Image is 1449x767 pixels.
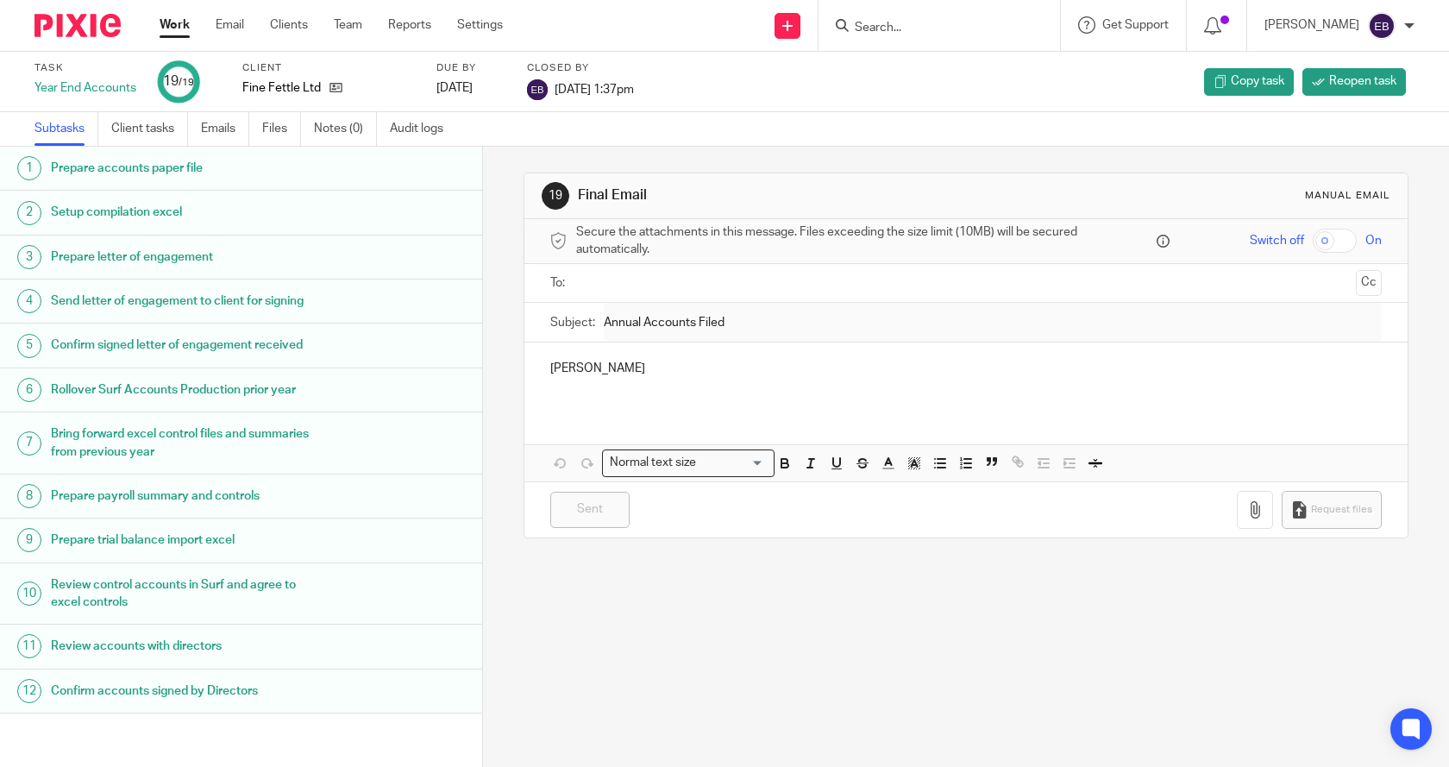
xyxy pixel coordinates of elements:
span: Request files [1311,503,1372,517]
div: 8 [17,484,41,508]
h1: Prepare accounts paper file [51,155,327,181]
img: svg%3E [527,79,548,100]
input: Sent [550,492,630,529]
small: /19 [179,78,194,87]
label: Task [34,61,136,75]
label: Closed by [527,61,634,75]
a: Client tasks [111,112,188,146]
div: 3 [17,245,41,269]
span: Normal text size [606,454,700,472]
div: 6 [17,378,41,402]
label: Due by [436,61,505,75]
div: Search for option [602,450,775,476]
div: 5 [17,334,41,358]
h1: Prepare payroll summary and controls [51,483,327,509]
a: Reports [388,16,431,34]
p: [PERSON_NAME] [550,360,1383,377]
img: svg%3E [1368,12,1396,40]
button: Cc [1356,270,1382,296]
h1: Bring forward excel control files and summaries from previous year [51,421,327,465]
div: 11 [17,634,41,658]
p: Fine Fettle Ltd [242,79,321,97]
h1: Prepare letter of engagement [51,244,327,270]
span: Secure the attachments in this message. Files exceeding the size limit (10MB) will be secured aut... [576,223,1153,259]
input: Search for option [702,454,764,472]
div: 12 [17,679,41,703]
h1: Confirm accounts signed by Directors [51,678,327,704]
h1: Rollover Surf Accounts Production prior year [51,377,327,403]
div: Year End Accounts [34,79,136,97]
div: 2 [17,201,41,225]
div: 7 [17,431,41,456]
img: Pixie [34,14,121,37]
a: Team [334,16,362,34]
a: Subtasks [34,112,98,146]
div: 10 [17,582,41,606]
button: Request files [1282,491,1382,530]
h1: Confirm signed letter of engagement received [51,332,327,358]
div: Manual email [1305,189,1390,203]
label: Client [242,61,415,75]
a: Settings [457,16,503,34]
div: 19 [163,72,194,91]
a: Clients [270,16,308,34]
div: 9 [17,528,41,552]
label: Subject: [550,314,595,331]
span: Switch off [1250,232,1304,249]
span: On [1365,232,1382,249]
span: [DATE] 1:37pm [555,83,634,95]
label: To: [550,274,569,292]
div: 1 [17,156,41,180]
h1: Review accounts with directors [51,633,327,659]
a: Work [160,16,190,34]
a: Files [262,112,301,146]
a: Email [216,16,244,34]
h1: Setup compilation excel [51,199,327,225]
p: Task completed. [1280,46,1367,63]
a: Audit logs [390,112,456,146]
div: 4 [17,289,41,313]
h1: Final Email [578,186,1002,204]
a: Emails [201,112,249,146]
div: [DATE] [436,79,505,97]
h1: Prepare trial balance import excel [51,527,327,553]
h1: Send letter of engagement to client for signing [51,288,327,314]
a: Notes (0) [314,112,377,146]
div: 19 [542,182,569,210]
h1: Review control accounts in Surf and agree to excel controls [51,572,327,616]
